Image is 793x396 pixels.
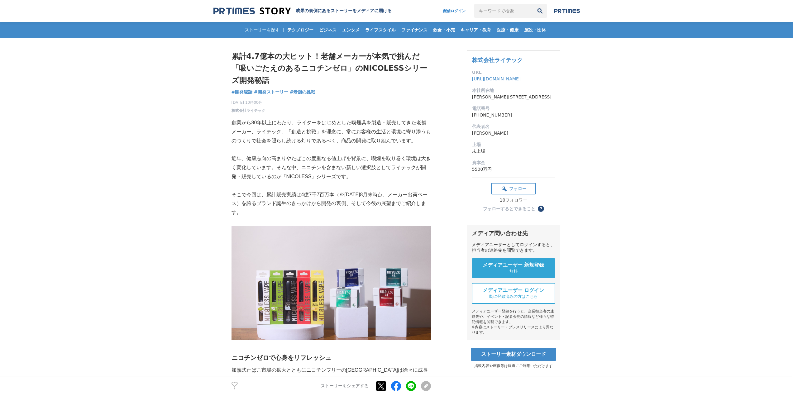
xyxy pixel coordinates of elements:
[232,190,431,217] p: そこで今回は、累計販売実績は4億7千7百万本（※[DATE]8月末時点、メーカー出荷ベース）を誇るブランド誕生のきっかけから開発の裏側、そして今後の展望までご紹介します。
[232,100,265,105] span: [DATE] 10時00分
[509,269,518,274] span: 無料
[399,22,430,38] a: ファイナンス
[363,27,398,33] span: ライフスタイル
[232,154,431,181] p: 近年、健康志向の高まりやたばこの度重なる値上げを背景に、喫煙を取り巻く環境は大きく変化しています。そんな中、ニコチンを含まない新しい選択肢としてライテックが開発・販売しているのが「NICOLES...
[467,363,560,369] p: 掲載内容や画像等は報道にご利用いただけます
[471,348,556,361] a: ストーリー素材ダウンロード
[458,27,494,33] span: キャリア・教育
[213,7,392,15] a: 成果の裏側にあるストーリーをメディアに届ける 成果の裏側にあるストーリーをメディアに届ける
[232,89,253,95] a: #開発秘話
[472,112,555,118] dd: [PHONE_NUMBER]
[472,76,521,81] a: [URL][DOMAIN_NAME]
[491,183,536,194] button: フォロー
[472,230,555,237] div: メディア問い合わせ先
[472,166,555,173] dd: 5500万円
[321,384,369,389] p: ストーリーをシェアする
[458,22,494,38] a: キャリア・教育
[472,309,555,335] div: メディアユーザー登録を行うと、企業担当者の連絡先や、イベント・記者会見の情報など様々な特記情報を閲覧できます。 ※内容はストーリー・プレスリリースにより異なります。
[472,94,555,100] dd: [PERSON_NAME][STREET_ADDRESS]
[472,69,555,76] dt: URL
[472,57,523,63] a: 株式会社ライテック
[437,4,472,18] a: 配信ログイン
[431,27,457,33] span: 飲食・小売
[363,22,398,38] a: ライフスタイル
[472,130,555,136] dd: [PERSON_NAME]
[472,258,555,278] a: メディアユーザー 新規登録 無料
[213,7,291,15] img: 成果の裏側にあるストーリーをメディアに届ける
[554,8,580,13] img: prtimes
[285,22,316,38] a: テクノロジー
[232,226,431,341] img: thumbnail_68664030-9ead-11f0-ac56-d1f76cdce32c.jpg
[474,4,533,18] input: キーワードで検索
[290,89,315,95] a: #老舗の挑戦
[533,4,547,18] button: 検索
[472,283,555,304] a: メディアユーザー ログイン 既に登録済みの方はこちら
[254,89,288,95] a: #開発ストーリー
[494,27,521,33] span: 医療・健康
[491,198,536,203] div: 10フォロワー
[483,207,535,211] div: フォローするとできること
[431,22,457,38] a: 飲食・小売
[472,242,555,253] div: メディアユーザーとしてログインすると、担当者の連絡先を閲覧できます。
[340,22,362,38] a: エンタメ
[539,207,543,211] span: ？
[232,388,238,391] p: 3
[285,27,316,33] span: テクノロジー
[340,27,362,33] span: エンタメ
[483,262,544,269] span: メディアユーザー 新規登録
[494,22,521,38] a: 医療・健康
[472,148,555,155] dd: 未上場
[232,50,431,86] h1: 累計4.7億本の大ヒット！老舗メーカーが本気で挑んだ「吸いごたえのあるニコチンゼロ」のNICOLESSシリーズ開発秘話
[232,353,431,363] h2: ニコチンゼロで心身をリフレッシュ
[472,105,555,112] dt: 電話番号
[317,22,339,38] a: ビジネス
[232,118,431,145] p: 創業から80年以上にわたり、ライターをはじめとした喫煙具を製造・販売してきた老舗メーカー、ライテック。「創造と挑戦」を理念に、常にお客様の生活と環境に寄り添うものづくりで社会を照らし続ける灯りで...
[489,294,538,299] span: 既に登録済みの方はこちら
[317,27,339,33] span: ビジネス
[522,27,548,33] span: 施設・団体
[472,87,555,94] dt: 本社所在地
[472,160,555,166] dt: 資本金
[483,287,544,294] span: メディアユーザー ログイン
[472,123,555,130] dt: 代表者名
[296,8,392,14] h2: 成果の裏側にあるストーリーをメディアに届ける
[472,141,555,148] dt: 上場
[538,206,544,212] button: ？
[232,108,265,113] a: 株式会社ライテック
[399,27,430,33] span: ファイナンス
[522,22,548,38] a: 施設・団体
